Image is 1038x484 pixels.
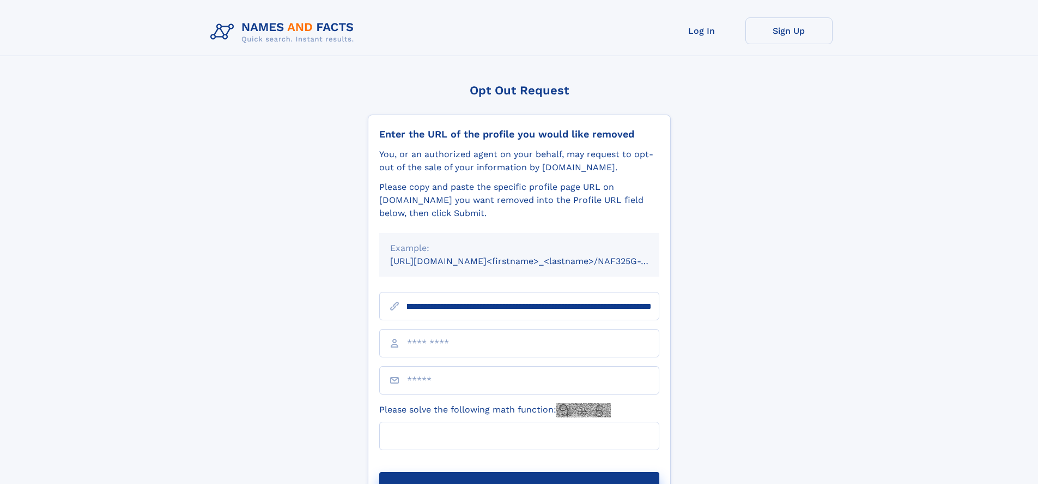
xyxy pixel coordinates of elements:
[390,256,680,266] small: [URL][DOMAIN_NAME]<firstname>_<lastname>/NAF325G-xxxxxxxx
[368,83,671,97] div: Opt Out Request
[390,242,648,255] div: Example:
[379,128,659,140] div: Enter the URL of the profile you would like removed
[379,181,659,220] div: Please copy and paste the specific profile page URL on [DOMAIN_NAME] you want removed into the Pr...
[206,17,363,47] img: Logo Names and Facts
[658,17,745,44] a: Log In
[379,148,659,174] div: You, or an authorized agent on your behalf, may request to opt-out of the sale of your informatio...
[745,17,833,44] a: Sign Up
[379,403,611,417] label: Please solve the following math function:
